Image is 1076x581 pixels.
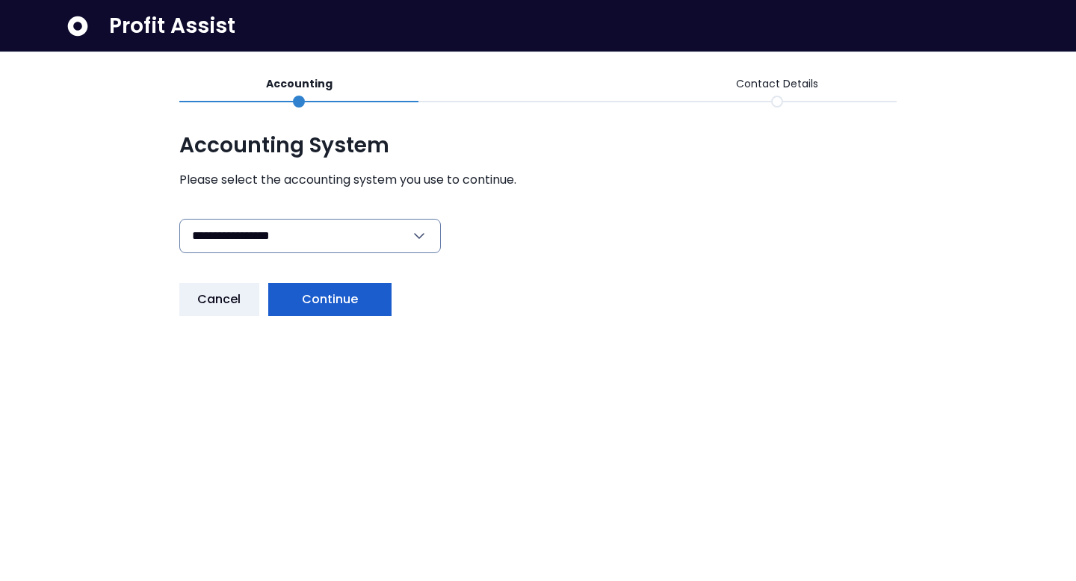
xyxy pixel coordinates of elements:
[179,132,897,159] span: Accounting System
[197,290,241,308] span: Cancel
[179,283,259,316] button: Cancel
[302,290,359,308] span: Continue
[266,76,333,92] p: Accounting
[179,171,897,189] span: Please select the accounting system you use to continue.
[268,283,392,316] button: Continue
[109,13,235,40] span: Profit Assist
[736,76,818,92] p: Contact Details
